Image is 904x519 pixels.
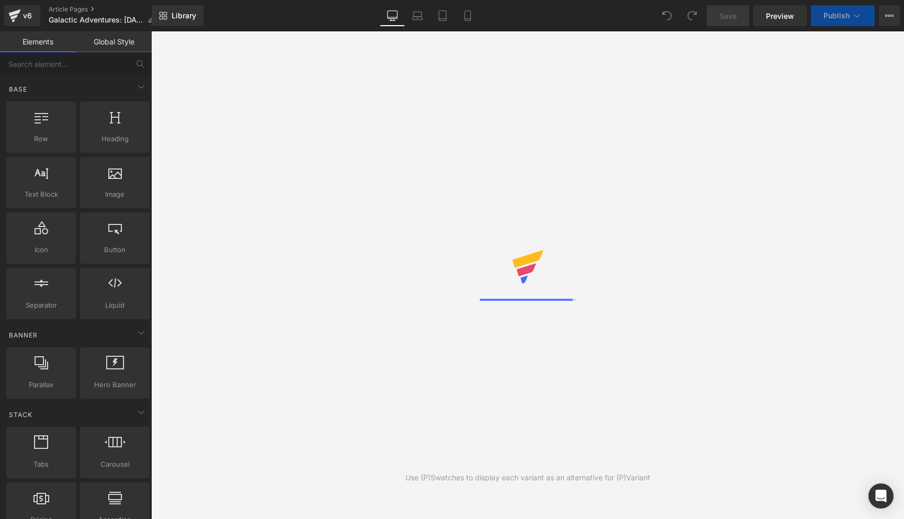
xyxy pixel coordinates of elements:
button: Redo [682,5,703,26]
span: Image [83,189,146,200]
span: Row [9,133,73,144]
a: v6 [4,5,40,26]
span: Stack [8,410,33,420]
a: Laptop [405,5,430,26]
span: Banner [8,330,39,340]
span: Separator [9,300,73,311]
span: Publish [823,12,850,20]
button: More [879,5,900,26]
span: Icon [9,244,73,255]
span: Base [8,84,28,94]
a: Mobile [455,5,480,26]
span: Hero Banner [83,379,146,390]
span: Library [172,11,196,20]
span: Text Block [9,189,73,200]
span: Carousel [83,459,146,470]
span: Save [719,10,737,21]
a: Desktop [380,5,405,26]
a: Global Style [76,31,152,52]
button: Undo [657,5,677,26]
a: Tablet [430,5,455,26]
span: Parallax [9,379,73,390]
span: Button [83,244,146,255]
div: v6 [21,9,34,22]
span: Liquid [83,300,146,311]
span: Preview [766,10,794,21]
div: Open Intercom Messenger [868,483,894,509]
span: Tabs [9,459,73,470]
button: Publish [811,5,875,26]
a: Preview [753,5,807,26]
div: Use (P)Swatches to display each variant as an alternative for (P)Variant [405,472,650,483]
a: Article Pages [49,5,163,14]
a: New Library [152,5,204,26]
span: Heading [83,133,146,144]
span: Galactic Adventures: [DATE] [49,16,143,24]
